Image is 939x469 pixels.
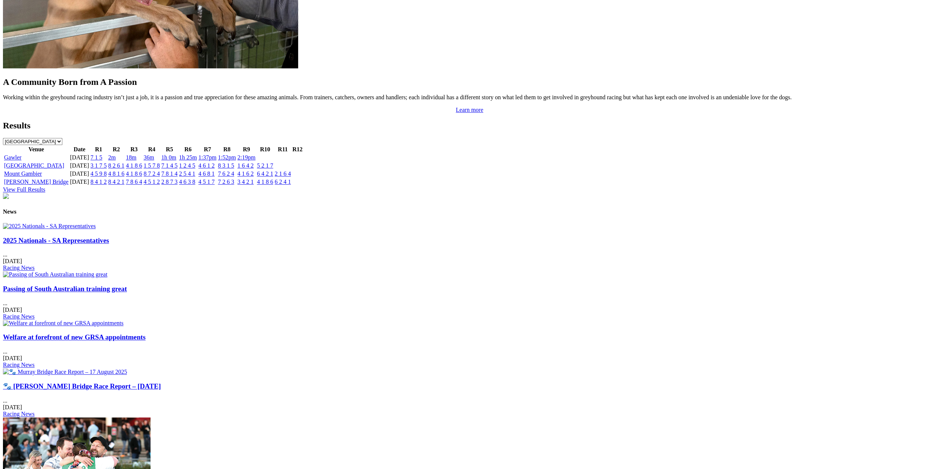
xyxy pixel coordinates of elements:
[4,162,64,169] a: [GEOGRAPHIC_DATA]
[4,146,69,153] th: Venue
[198,146,217,153] th: R7
[3,355,22,361] span: [DATE]
[218,154,236,161] a: 1:52pm
[218,146,237,153] th: R8
[161,162,177,169] a: 7 1 4 5
[3,193,9,199] img: chasers_homepage.jpg
[90,146,107,153] th: R1
[70,154,90,161] td: [DATE]
[257,179,273,185] a: 4 1 8 6
[3,94,936,101] p: Working within the greyhound racing industry isn’t just a job, it is a passion and true appreciat...
[3,333,146,341] a: Welfare at forefront of new GRSA appointments
[161,154,176,161] a: 1h 0m
[198,154,217,161] a: 1:37pm
[3,237,109,244] a: 2025 Nationals - SA Representatives
[126,170,142,177] a: 4 1 8 6
[3,285,127,293] a: Passing of South Australian training great
[198,162,215,169] a: 4 6 1 2
[70,178,90,186] td: [DATE]
[275,170,291,177] a: 2 1 6 4
[4,170,42,177] a: Mount Gambier
[3,411,35,417] a: Racing News
[108,179,124,185] a: 8 4 2 1
[179,154,197,161] a: 1h 25m
[274,146,291,153] th: R11
[3,307,22,313] span: [DATE]
[4,179,69,185] a: [PERSON_NAME] Bridge
[3,404,22,410] span: [DATE]
[3,265,35,271] a: Racing News
[108,146,125,153] th: R2
[3,382,161,390] a: 🐾 [PERSON_NAME] Bridge Race Report – [DATE]
[218,162,234,169] a: 8 3 1 5
[108,170,124,177] a: 4 8 1 6
[126,179,142,185] a: 7 8 6 4
[144,162,160,169] a: 1 5 7 8
[3,320,124,327] img: Welfare at forefront of new GRSA appointments
[179,179,195,185] a: 4 6 3 8
[161,170,177,177] a: 7 8 1 4
[237,154,255,161] a: 2:19pm
[3,208,936,215] h4: News
[179,146,197,153] th: R6
[179,162,195,169] a: 1 2 4 5
[3,186,45,193] a: View Full Results
[144,179,160,185] a: 4 5 1 2
[456,107,483,113] a: Learn more
[179,170,195,177] a: 2 5 4 1
[3,313,35,320] a: Racing News
[144,154,154,161] a: 36m
[218,170,234,177] a: 7 6 2 4
[126,154,136,161] a: 18m
[3,382,936,417] div: ...
[143,146,160,153] th: R4
[3,121,936,131] h2: Results
[4,154,21,161] a: Gawler
[3,368,127,375] img: 🐾 Murray Bridge Race Report – 17 August 2025
[198,170,215,177] a: 4 6 8 1
[198,179,215,185] a: 4 5 1 7
[3,285,936,320] div: ...
[3,258,22,264] span: [DATE]
[3,223,96,230] img: 2025 Nationals - SA Representatives
[161,146,178,153] th: R5
[70,146,90,153] th: Date
[70,162,90,169] td: [DATE]
[125,146,142,153] th: R3
[90,170,107,177] a: 4 5 9 8
[3,77,936,87] h2: A Community Born from A Passion
[257,162,273,169] a: 5 2 1 7
[90,154,102,161] a: 7 1 5
[3,271,107,278] img: Passing of South Australian training great
[256,146,273,153] th: R10
[144,170,160,177] a: 8 7 2 4
[90,162,107,169] a: 3 1 7 5
[108,154,115,161] a: 2m
[237,162,253,169] a: 1 6 4 2
[218,179,234,185] a: 7 2 6 3
[237,179,253,185] a: 3 4 2 1
[292,146,303,153] th: R12
[70,170,90,177] td: [DATE]
[3,362,35,368] a: Racing News
[90,179,107,185] a: 8 4 1 2
[108,162,124,169] a: 8 2 6 1
[237,146,256,153] th: R9
[161,179,177,185] a: 2 8 7 3
[126,162,142,169] a: 4 1 8 6
[3,333,936,368] div: ...
[257,170,273,177] a: 6 4 2 1
[275,179,291,185] a: 6 2 4 1
[237,170,253,177] a: 4 1 6 2
[3,237,936,272] div: ...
